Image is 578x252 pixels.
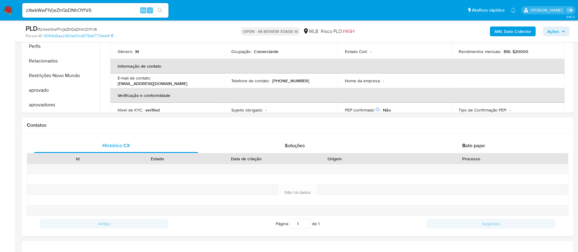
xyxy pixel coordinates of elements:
[285,142,305,149] span: Soluções
[154,6,166,15] button: search-icon
[26,23,38,33] b: PLD
[459,107,507,113] p: Tipo de Confirmação PEP :
[303,28,318,35] div: MLB
[110,88,565,103] th: Verificação e conformidade
[321,28,354,35] span: Risco PLD:
[118,81,187,86] p: [EMAIL_ADDRESS][DOMAIN_NAME]
[379,156,564,162] div: Processo
[27,122,568,128] h1: Contatos
[504,49,528,54] p: BRL $20000
[383,78,384,83] p: -
[343,28,354,35] span: HIGH
[459,49,501,54] p: Rendimentos mensais :
[231,78,270,83] p: Telefone de contato :
[135,49,139,54] p: M
[472,7,505,13] span: Atalhos rápidos
[145,107,160,113] p: verified
[345,49,367,54] p: Estado Civil :
[118,107,143,113] p: Nível de KYC :
[567,7,573,13] a: Sair
[427,219,555,229] button: Seguindo
[42,156,113,162] div: Id
[110,59,565,73] th: Informação de contato
[118,49,133,54] p: Gênero :
[272,78,309,83] p: [PHONE_NUMBER]
[345,78,381,83] p: Nome da empresa :
[44,33,113,39] a: 1f2fb9d5aa2450a00cd575e67731e44f
[254,49,278,54] p: Comerciante
[118,75,151,81] p: E-mail de contato :
[276,219,320,229] span: Página de
[370,49,371,54] p: -
[23,98,100,112] button: aprovadores
[318,221,320,227] span: 1
[547,27,559,36] span: Ações
[26,33,42,39] b: Person ID
[231,107,263,113] p: Sujeito obrigado :
[102,142,130,149] span: Histórico CX
[23,68,100,83] button: Restrições Novo Mundo
[494,27,531,36] b: AML Data Collector
[511,8,516,13] a: Notificações
[530,7,565,13] p: adriano.brito@mercadolivre.com
[231,49,251,54] p: Ocupação :
[345,107,381,113] p: PEP confirmado :
[23,83,100,98] button: aprovado
[40,219,168,229] button: Antigo
[23,39,100,54] button: Perfis
[265,107,267,113] p: -
[149,7,151,13] span: s
[490,27,536,36] button: AML Data Collector
[38,26,97,32] span: # zXwkWwFIVjeZtrQsDNhOYfV6
[23,54,100,68] button: Relacionados
[141,7,146,13] span: Alt
[202,156,291,162] div: Data de criação
[462,142,485,149] span: Bate-papo
[240,27,300,36] p: OPEN - IN REVIEW STAGE III
[122,156,193,162] div: Estado
[299,156,371,162] div: Origem
[543,27,569,36] button: Ações
[566,14,575,19] span: 3.161.2
[383,107,391,113] p: Não
[22,6,168,14] input: Pesquise usuários ou casos...
[509,107,511,113] p: -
